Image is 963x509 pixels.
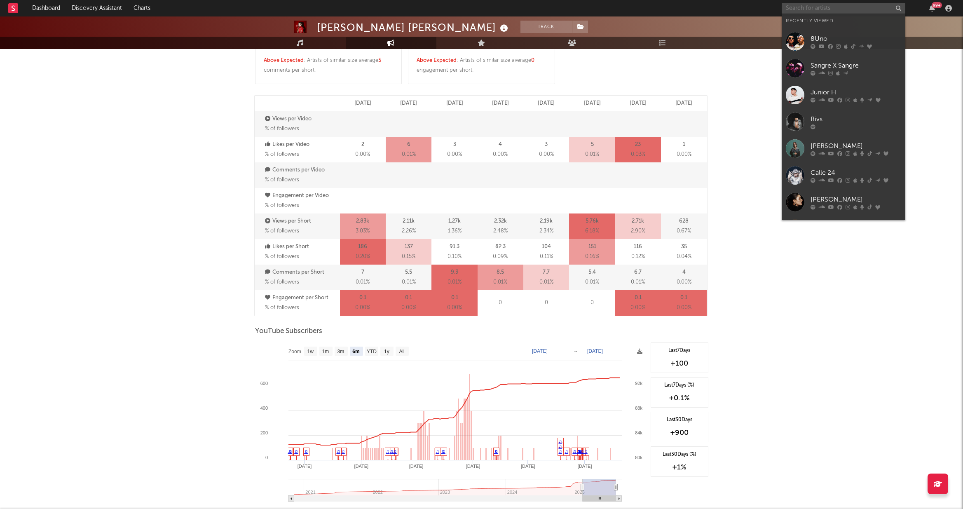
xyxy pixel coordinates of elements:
a: ♫ [578,449,581,454]
a: ♫ [394,449,397,454]
span: 2.26 % [402,226,416,236]
a: ♫ [578,449,581,454]
p: 2.83k [356,216,369,226]
div: Last 7 Days (%) [655,382,704,389]
div: +100 [655,359,704,368]
p: [DATE] [400,99,417,108]
p: 4 [499,140,502,150]
span: 0.01 % [402,277,416,287]
span: 0.01 % [356,277,370,287]
a: ♫ [295,449,298,454]
text: → [573,348,578,354]
span: 0.03 % [631,150,645,160]
span: 0.01 % [631,277,645,287]
text: 88k [635,406,642,410]
text: YTD [366,349,376,354]
span: 0.00 % [401,303,416,313]
div: [PERSON_NAME] [811,141,901,151]
p: 0.1 [680,293,687,303]
p: Likes per Video [265,140,338,150]
span: 1.36 % [448,226,462,236]
p: 5 [591,140,594,150]
a: ♫ [559,439,562,444]
p: Views per Video [265,114,338,124]
p: [DATE] [630,99,647,108]
p: 6 [407,140,410,150]
a: ♫ [559,444,562,449]
p: 0.1 [635,293,642,303]
span: 0.00 % [677,277,691,287]
p: 7.7 [543,267,550,277]
p: Engagement per Video [265,191,338,201]
span: % of followers [265,228,299,234]
p: 82.3 [495,242,506,252]
div: 0 [478,290,523,316]
a: ♫ [559,449,562,454]
a: Rivs [782,108,905,135]
button: Track [520,21,572,33]
a: Junior H [782,82,905,108]
a: ♫ [584,449,588,454]
span: 0.04 % [677,252,691,262]
p: [DATE] [538,99,555,108]
a: ♫ [393,449,396,454]
div: 0 [523,290,569,316]
p: 1 [683,140,685,150]
a: ♫ [342,449,345,454]
span: 0.16 % [585,252,599,262]
div: : Artists of similar size average engagement per short . [417,56,546,75]
text: 92k [635,381,642,386]
text: [DATE] [409,464,423,469]
text: [DATE] [577,464,592,469]
text: [DATE] [297,464,312,469]
text: 1m [322,349,329,354]
a: ♫ [565,449,568,454]
text: [DATE] [354,464,368,469]
p: 0.1 [451,293,458,303]
p: 35 [681,242,687,252]
p: 2.32k [494,216,507,226]
span: 2.90 % [631,226,645,236]
p: Views per Short [265,216,338,226]
a: Sangre X Sangre [782,55,905,82]
div: [PERSON_NAME] [811,195,901,204]
p: Engagement per Short [265,293,338,303]
span: 6.18 % [585,226,599,236]
a: ♫ [577,449,580,454]
div: +1 % [655,462,704,472]
a: ♫ [337,449,340,454]
text: [DATE] [587,348,603,354]
text: 80k [635,455,642,460]
p: 3 [545,140,548,150]
span: 0.20 % [356,252,370,262]
span: Above Expected [264,58,304,63]
span: 0.01 % [539,277,553,287]
span: % of followers [265,279,299,285]
p: 9.3 [451,267,458,277]
p: 1.27k [448,216,461,226]
span: 0.12 % [631,252,645,262]
div: 99 + [932,2,942,8]
span: 0.10 % [448,252,462,262]
p: 4 [682,267,686,277]
text: 3m [337,349,344,354]
p: 2.19k [540,216,553,226]
text: 0 [265,455,267,460]
button: 99+ [929,5,935,12]
a: Calle 24 [782,162,905,189]
span: 0.11 % [540,252,553,262]
text: [DATE] [466,464,480,469]
a: ♫ [305,449,308,454]
span: 0.00 % [677,150,691,160]
text: [DATE] [532,348,548,354]
p: 151 [588,242,596,252]
p: 3 [453,140,456,150]
div: [PERSON_NAME] [PERSON_NAME] [317,21,510,34]
span: YouTube Subscribers [255,326,322,336]
span: % of followers [265,254,299,259]
span: 0.15 % [402,252,415,262]
p: Likes per Short [265,242,338,252]
span: % of followers [265,152,299,157]
p: 91.3 [450,242,459,252]
span: 3.03 % [356,226,370,236]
